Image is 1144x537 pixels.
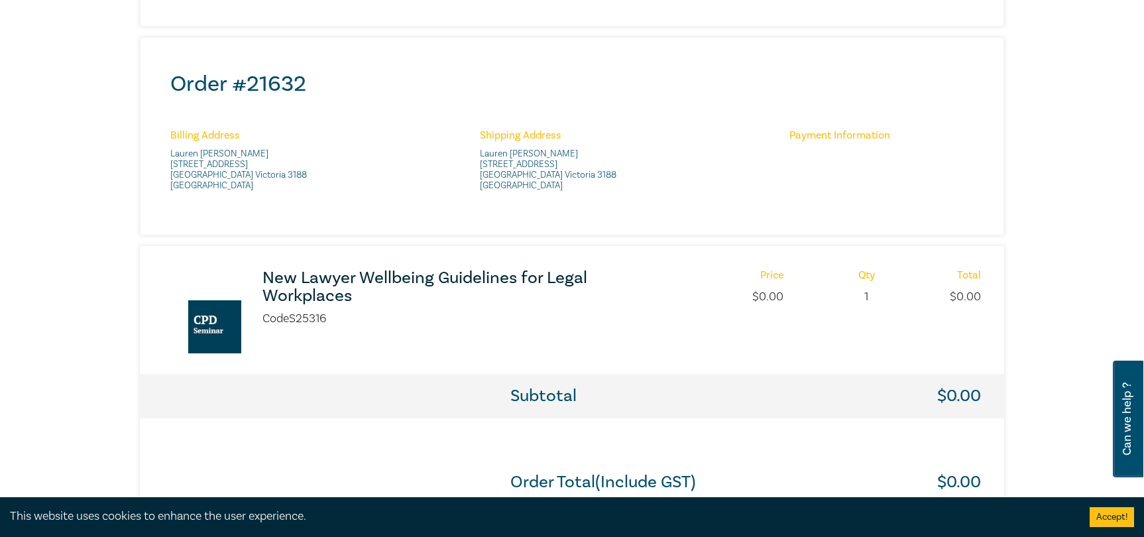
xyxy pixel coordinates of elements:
[937,387,981,405] h3: $ 0.00
[10,508,1070,525] div: This website uses cookies to enhance the user experience.
[950,269,981,282] h6: Total
[937,473,981,491] h3: $ 0.00
[1121,369,1133,469] span: Can we help ?
[752,288,783,306] p: $ 0.00
[262,310,326,328] li: Code S25316
[858,269,875,282] h6: Qty
[170,159,361,191] span: [STREET_ADDRESS] [GEOGRAPHIC_DATA] Victoria 3188 [GEOGRAPHIC_DATA]
[170,149,361,159] span: Lauren [PERSON_NAME]
[752,269,783,282] h6: Price
[510,387,577,405] h3: Subtotal
[480,159,670,191] span: [STREET_ADDRESS] [GEOGRAPHIC_DATA] Victoria 3188 [GEOGRAPHIC_DATA]
[510,473,695,491] h3: Order Total(Include GST)
[789,129,980,142] h6: Payment Information
[1090,507,1134,527] button: Accept cookies
[480,129,670,142] h6: Shipping Address
[858,288,875,306] p: 1
[188,300,241,353] img: New Lawyer Wellbeing Guidelines for Legal Workplaces
[170,129,361,142] h6: Billing Address
[480,149,670,159] span: Lauren [PERSON_NAME]
[950,288,981,306] p: $ 0.00
[170,71,980,97] h2: Order # 21632
[262,269,614,305] a: New Lawyer Wellbeing Guidelines for Legal Workplaces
